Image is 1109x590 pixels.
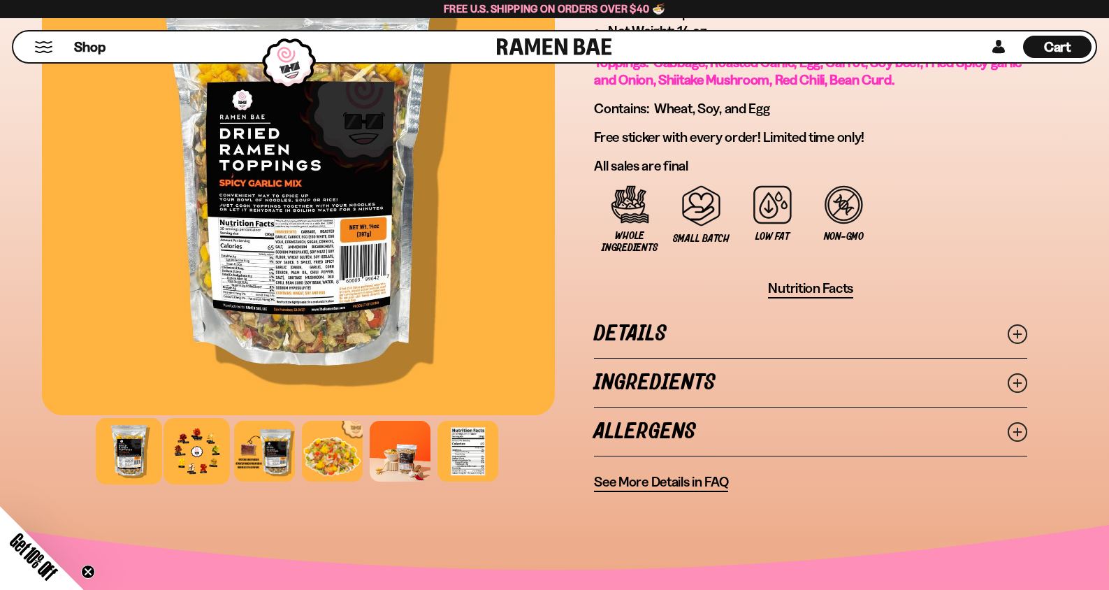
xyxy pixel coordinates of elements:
span: Cart [1044,38,1071,55]
span: Toppings: Cabbage, Roasted Garlic, Egg, Carrot, Soy beef, Fried Spicy garlic and Onion, Shiitake ... [594,54,1022,88]
span: Whole Ingredients [601,230,658,254]
span: See More Details in FAQ [594,473,728,491]
a: Allergens [594,408,1027,456]
span: Free sticker with every order! Limited time only! [594,129,864,145]
a: Shop [74,36,106,58]
a: Ingredients [594,359,1027,407]
span: Non-GMO [824,231,864,243]
p: All sales are final [594,157,1027,175]
span: Contains: Wheat, Soy, and Egg [594,100,769,117]
button: Nutrition Facts [768,280,853,298]
a: Cart [1023,31,1092,62]
a: Details [594,310,1027,358]
span: Shop [74,38,106,57]
span: Get 10% Off [6,529,61,584]
span: Nutrition Facts [768,280,853,297]
span: Small Batch [673,233,730,245]
button: Close teaser [81,565,95,579]
span: Low Fat [755,231,789,243]
a: See More Details in FAQ [594,473,728,492]
span: Free U.S. Shipping on Orders over $40 🍜 [444,2,665,15]
button: Mobile Menu Trigger [34,41,53,53]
